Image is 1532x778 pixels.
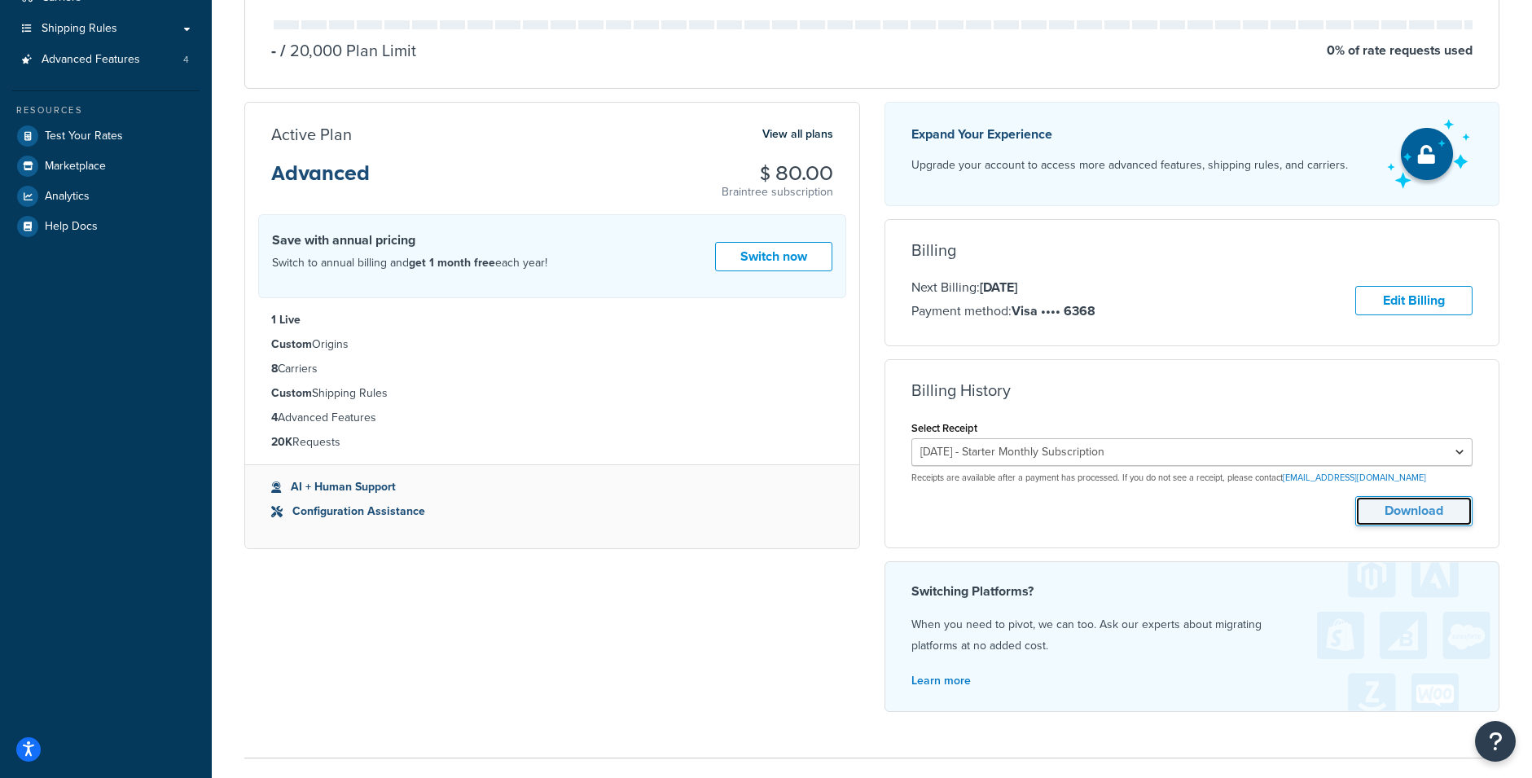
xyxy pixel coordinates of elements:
a: Help Docs [12,212,200,241]
strong: 20K [271,433,292,451]
h3: $ 80.00 [722,163,833,184]
span: Advanced Features [42,53,140,67]
li: Advanced Features [271,409,833,427]
a: View all plans [762,124,833,145]
a: Test Your Rates [12,121,200,151]
li: Origins [271,336,833,354]
h3: Billing History [911,381,1011,399]
li: Carriers [271,360,833,378]
p: 20,000 Plan Limit [276,39,416,62]
p: 0 % of rate requests used [1327,39,1473,62]
a: Analytics [12,182,200,211]
strong: Custom [271,385,312,402]
p: - [271,39,276,62]
span: Analytics [45,190,90,204]
a: Learn more [911,672,971,689]
p: Payment method: [911,301,1095,322]
strong: [DATE] [980,278,1017,297]
strong: 4 [271,409,278,426]
h3: Advanced [271,163,370,197]
label: Select Receipt [911,422,977,434]
div: Resources [12,103,200,117]
strong: 1 Live [271,311,301,328]
strong: Custom [271,336,312,353]
h4: Switching Platforms? [911,582,1473,601]
p: Receipts are available after a payment has processed. If you do not see a receipt, please contact [911,472,1473,484]
h3: Billing [911,241,956,259]
a: Switch now [715,242,832,272]
h3: Active Plan [271,125,352,143]
strong: get 1 month free [409,254,495,271]
span: Help Docs [45,220,98,234]
span: 4 [183,53,189,67]
p: Next Billing: [911,277,1095,298]
li: Requests [271,433,833,451]
button: Open Resource Center [1475,721,1516,762]
a: Shipping Rules [12,14,200,44]
a: Advanced Features 4 [12,45,200,75]
a: Edit Billing [1355,286,1473,316]
li: Shipping Rules [271,385,833,402]
span: Marketplace [45,160,106,174]
p: Braintree subscription [722,184,833,200]
a: [EMAIL_ADDRESS][DOMAIN_NAME] [1283,471,1426,484]
h4: Save with annual pricing [272,231,547,250]
strong: 8 [271,360,278,377]
span: / [280,38,286,63]
button: Download [1355,496,1473,526]
p: Switch to annual billing and each year! [272,253,547,274]
span: Test Your Rates [45,130,123,143]
span: Shipping Rules [42,22,117,36]
p: When you need to pivot, we can too. Ask our experts about migrating platforms at no added cost. [911,614,1473,657]
a: Expand Your Experience Upgrade your account to access more advanced features, shipping rules, and... [885,102,1500,206]
p: Expand Your Experience [911,123,1348,146]
li: Advanced Features [12,45,200,75]
li: Configuration Assistance [271,503,833,521]
li: AI + Human Support [271,478,833,496]
a: Marketplace [12,152,200,181]
strong: Visa •••• 6368 [1012,301,1095,320]
p: Upgrade your account to access more advanced features, shipping rules, and carriers. [911,154,1348,177]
